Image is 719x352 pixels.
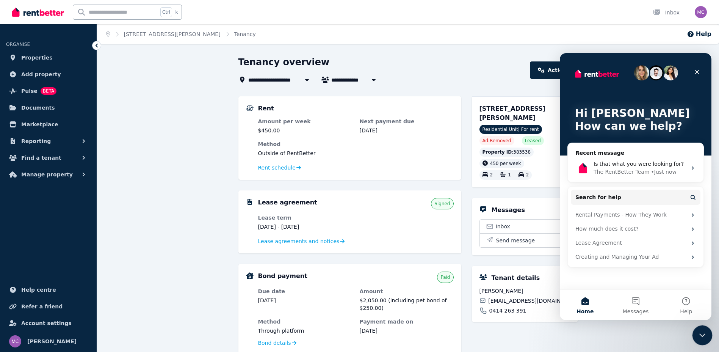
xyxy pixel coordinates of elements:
[258,223,352,231] dd: [DATE] - [DATE]
[21,70,61,79] span: Add property
[492,206,525,215] h5: Messages
[258,318,352,325] dt: Method
[525,138,541,144] span: Leased
[490,161,521,166] span: 450 per week
[508,173,511,178] span: 1
[560,53,711,320] iframe: Intercom live chat
[21,319,72,328] span: Account settings
[160,7,172,17] span: Ctrl
[9,335,21,347] img: Mary Cris Robles
[258,339,291,347] span: Bond details
[496,223,510,230] span: Inbox
[479,148,534,157] div: : 383538
[12,6,64,18] img: RentBetter
[360,288,454,295] dt: Amount
[21,120,58,129] span: Marketplace
[479,287,570,295] span: [PERSON_NAME]
[482,138,511,144] span: Ad: Removed
[21,103,55,112] span: Documents
[21,53,53,62] span: Properties
[258,327,352,335] dd: Through platform
[175,9,178,15] span: k
[489,307,526,314] span: 0414 263 391
[6,282,91,297] a: Help centre
[530,61,578,79] a: Actions
[238,56,330,68] h1: Tenancy overview
[653,9,680,16] div: Inbox
[496,237,535,244] span: Send message
[482,149,512,155] span: Property ID
[360,327,454,335] dd: [DATE]
[258,272,307,281] h5: Bond payment
[21,137,51,146] span: Reporting
[480,220,570,233] a: Inbox
[440,274,450,280] span: Paid
[258,140,454,148] dt: Method
[687,30,711,39] button: Help
[258,237,345,245] a: Lease agreements and notices
[21,153,61,162] span: Find a tenant
[6,67,91,82] a: Add property
[258,288,352,295] dt: Due date
[6,316,91,331] a: Account settings
[258,339,296,347] a: Bond details
[258,297,352,304] dd: [DATE]
[434,201,450,207] span: Signed
[6,150,91,165] button: Find a tenant
[480,233,570,247] button: Send message
[6,134,91,149] button: Reporting
[6,83,91,99] a: PulseBETA
[27,337,77,346] span: [PERSON_NAME]
[6,100,91,115] a: Documents
[526,173,529,178] span: 2
[490,173,493,178] span: 2
[21,285,56,294] span: Help centre
[695,6,707,18] img: Mary Cris Robles
[360,297,454,312] dd: $2,050.00 (including pet bond of $250.00)
[246,272,254,279] img: Bond Details
[6,299,91,314] a: Refer a friend
[234,30,256,38] span: Tenancy
[258,104,274,113] h5: Rent
[97,24,265,44] nav: Breadcrumb
[360,318,454,325] dt: Payment made on
[258,164,301,171] a: Rent schedule
[479,105,546,121] span: [STREET_ADDRESS][PERSON_NAME]
[6,167,91,182] button: Manage property
[124,31,221,37] a: [STREET_ADDRESS][PERSON_NAME]
[692,325,713,346] iframe: Intercom live chat
[258,214,352,222] dt: Lease term
[258,164,296,171] span: Rent schedule
[258,118,352,125] dt: Amount per week
[258,237,340,245] span: Lease agreements and notices
[258,127,352,134] dd: $450.00
[479,125,542,134] span: Residential Unit | For rent
[6,117,91,132] a: Marketplace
